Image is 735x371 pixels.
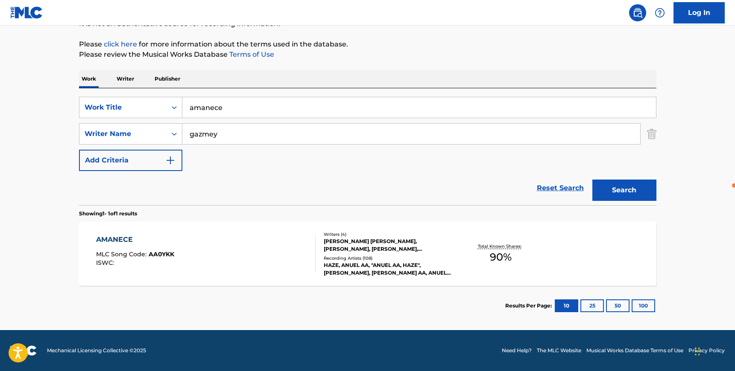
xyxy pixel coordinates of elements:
[692,330,735,371] iframe: Chat Widget
[79,150,182,171] button: Add Criteria
[96,235,174,245] div: AMANECE
[647,123,656,145] img: Delete Criterion
[502,347,532,354] a: Need Help?
[79,222,656,286] a: AMANECEMLC Song Code:AA0YKKISWC:Writers (4)[PERSON_NAME] [PERSON_NAME], [PERSON_NAME], [PERSON_NA...
[152,70,183,88] p: Publisher
[606,299,630,312] button: 50
[96,259,116,267] span: ISWC :
[85,129,161,139] div: Writer Name
[149,250,174,258] span: AA0YKK
[96,250,149,258] span: MLC Song Code :
[324,261,453,277] div: HAZE, ANUEL AA, "ANUEL AA, HAZE", [PERSON_NAME], [PERSON_NAME] AA, ANUEL AA
[10,345,37,356] img: logo
[47,347,146,354] span: Mechanical Licensing Collective © 2025
[651,4,668,21] div: Help
[580,299,604,312] button: 25
[324,238,453,253] div: [PERSON_NAME] [PERSON_NAME], [PERSON_NAME], [PERSON_NAME], [PERSON_NAME] [PERSON_NAME]
[79,39,656,49] p: Please for more information about the terms used in the database.
[79,97,656,205] form: Search Form
[228,50,274,58] a: Terms of Use
[10,6,43,19] img: MLC Logo
[592,180,656,201] button: Search
[632,299,655,312] button: 100
[688,347,725,354] a: Privacy Policy
[79,210,137,217] p: Showing 1 - 1 of 1 results
[478,243,524,249] p: Total Known Shares:
[674,2,725,23] a: Log In
[555,299,578,312] button: 10
[490,249,512,265] span: 90 %
[633,8,643,18] img: search
[104,40,137,48] a: click here
[695,339,700,364] div: Drag
[85,102,161,113] div: Work Title
[505,302,554,310] p: Results Per Page:
[79,49,656,60] p: Please review the Musical Works Database
[533,179,588,197] a: Reset Search
[165,155,176,165] img: 9d2ae6d4665cec9f34b9.svg
[537,347,581,354] a: The MLC Website
[629,4,646,21] a: Public Search
[655,8,665,18] img: help
[114,70,137,88] p: Writer
[324,255,453,261] div: Recording Artists ( 108 )
[324,231,453,238] div: Writers ( 4 )
[79,70,99,88] p: Work
[586,347,683,354] a: Musical Works Database Terms of Use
